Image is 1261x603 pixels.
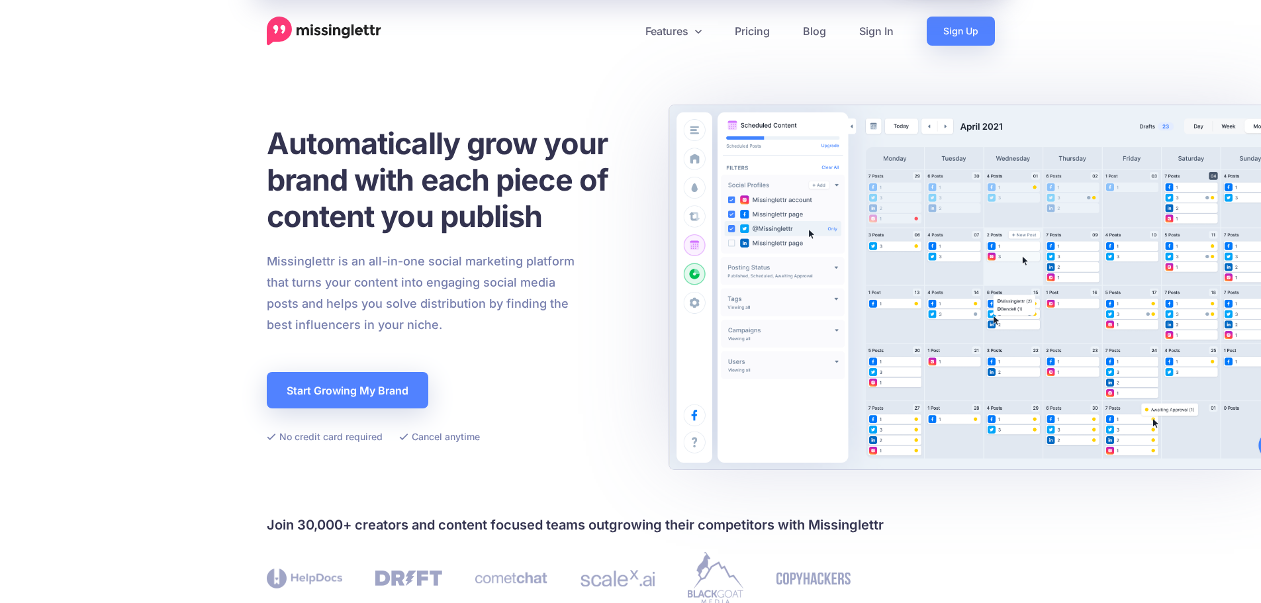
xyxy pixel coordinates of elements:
[718,17,786,46] a: Pricing
[399,428,480,445] li: Cancel anytime
[786,17,843,46] a: Blog
[927,17,995,46] a: Sign Up
[267,17,381,46] a: Home
[267,125,641,234] h1: Automatically grow your brand with each piece of content you publish
[267,372,428,408] a: Start Growing My Brand
[843,17,910,46] a: Sign In
[629,17,718,46] a: Features
[267,428,383,445] li: No credit card required
[267,514,995,535] h4: Join 30,000+ creators and content focused teams outgrowing their competitors with Missinglettr
[267,251,575,336] p: Missinglettr is an all-in-one social marketing platform that turns your content into engaging soc...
